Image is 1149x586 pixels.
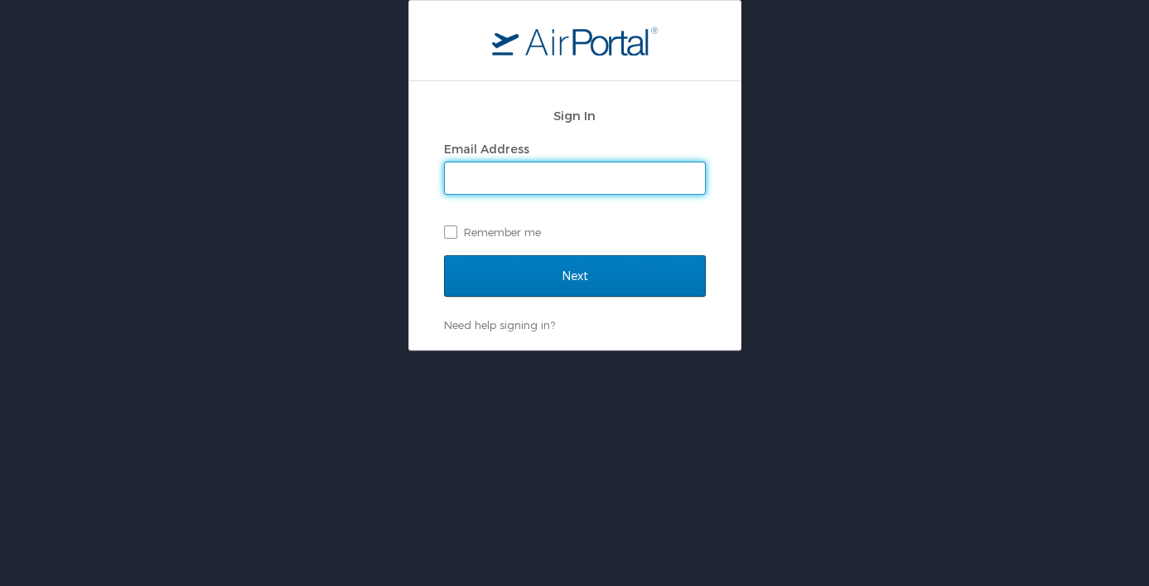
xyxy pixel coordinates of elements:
a: Need help signing in? [444,318,555,332]
h2: Sign In [444,106,706,125]
img: logo [492,26,658,56]
label: Email Address [444,142,529,156]
input: Next [444,255,706,297]
label: Remember me [444,220,706,245]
